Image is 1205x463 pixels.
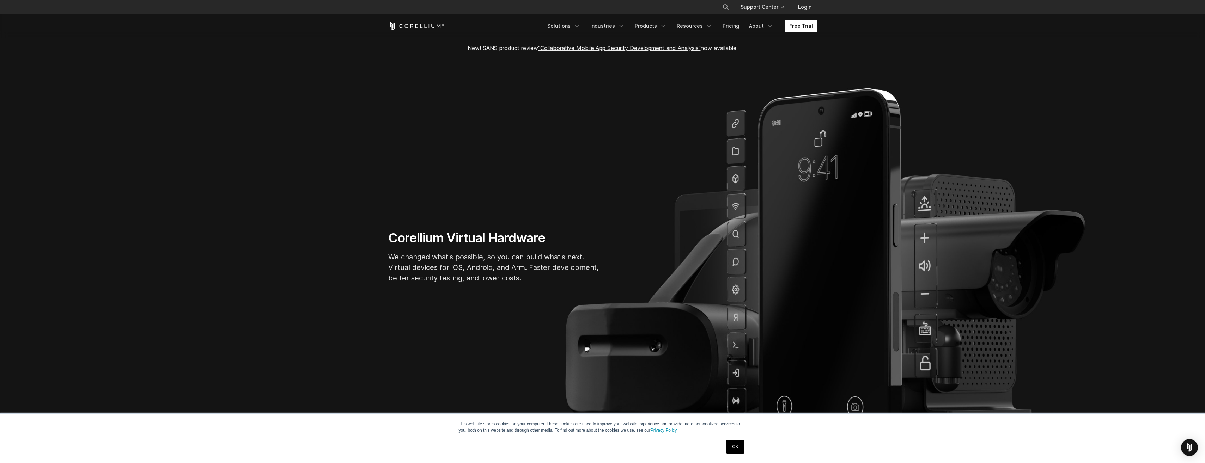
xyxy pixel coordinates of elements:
[1181,439,1198,456] div: Open Intercom Messenger
[586,20,629,32] a: Industries
[388,252,600,283] p: We changed what's possible, so you can build what's next. Virtual devices for iOS, Android, and A...
[388,22,444,30] a: Corellium Home
[726,440,744,454] a: OK
[719,1,732,13] button: Search
[543,20,817,32] div: Navigation Menu
[745,20,778,32] a: About
[792,1,817,13] a: Login
[785,20,817,32] a: Free Trial
[543,20,585,32] a: Solutions
[718,20,743,32] a: Pricing
[388,230,600,246] h1: Corellium Virtual Hardware
[468,44,738,51] span: New! SANS product review now available.
[714,1,817,13] div: Navigation Menu
[735,1,790,13] a: Support Center
[459,421,747,433] p: This website stores cookies on your computer. These cookies are used to improve your website expe...
[673,20,717,32] a: Resources
[651,428,678,433] a: Privacy Policy.
[631,20,671,32] a: Products
[538,44,701,51] a: "Collaborative Mobile App Security Development and Analysis"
